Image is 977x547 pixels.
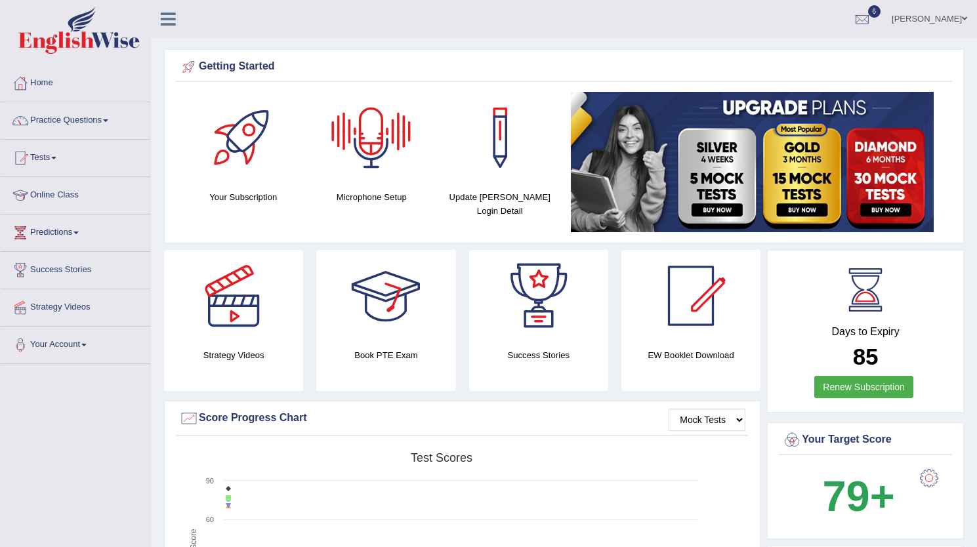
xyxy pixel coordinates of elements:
div: Your Target Score [782,430,949,450]
h4: Success Stories [469,348,608,362]
h4: Days to Expiry [782,326,949,338]
a: Your Account [1,327,150,359]
h4: Microphone Setup [314,190,430,204]
img: small5.jpg [571,92,934,232]
h4: EW Booklet Download [621,348,760,362]
a: Strategy Videos [1,289,150,322]
a: Home [1,65,150,98]
b: 85 [853,344,879,369]
a: Success Stories [1,252,150,285]
div: Getting Started [179,57,949,77]
span: 6 [868,5,881,18]
a: Online Class [1,177,150,210]
a: Predictions [1,214,150,247]
a: Renew Subscription [814,376,913,398]
div: Score Progress Chart [179,409,745,428]
h4: Book PTE Exam [316,348,455,362]
h4: Update [PERSON_NAME] Login Detail [442,190,558,218]
text: 60 [206,516,214,523]
a: Practice Questions [1,102,150,135]
h4: Strategy Videos [164,348,303,362]
a: Tests [1,140,150,172]
text: 90 [206,477,214,485]
h4: Your Subscription [186,190,301,204]
b: 79+ [822,472,894,520]
tspan: Test scores [411,451,472,464]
